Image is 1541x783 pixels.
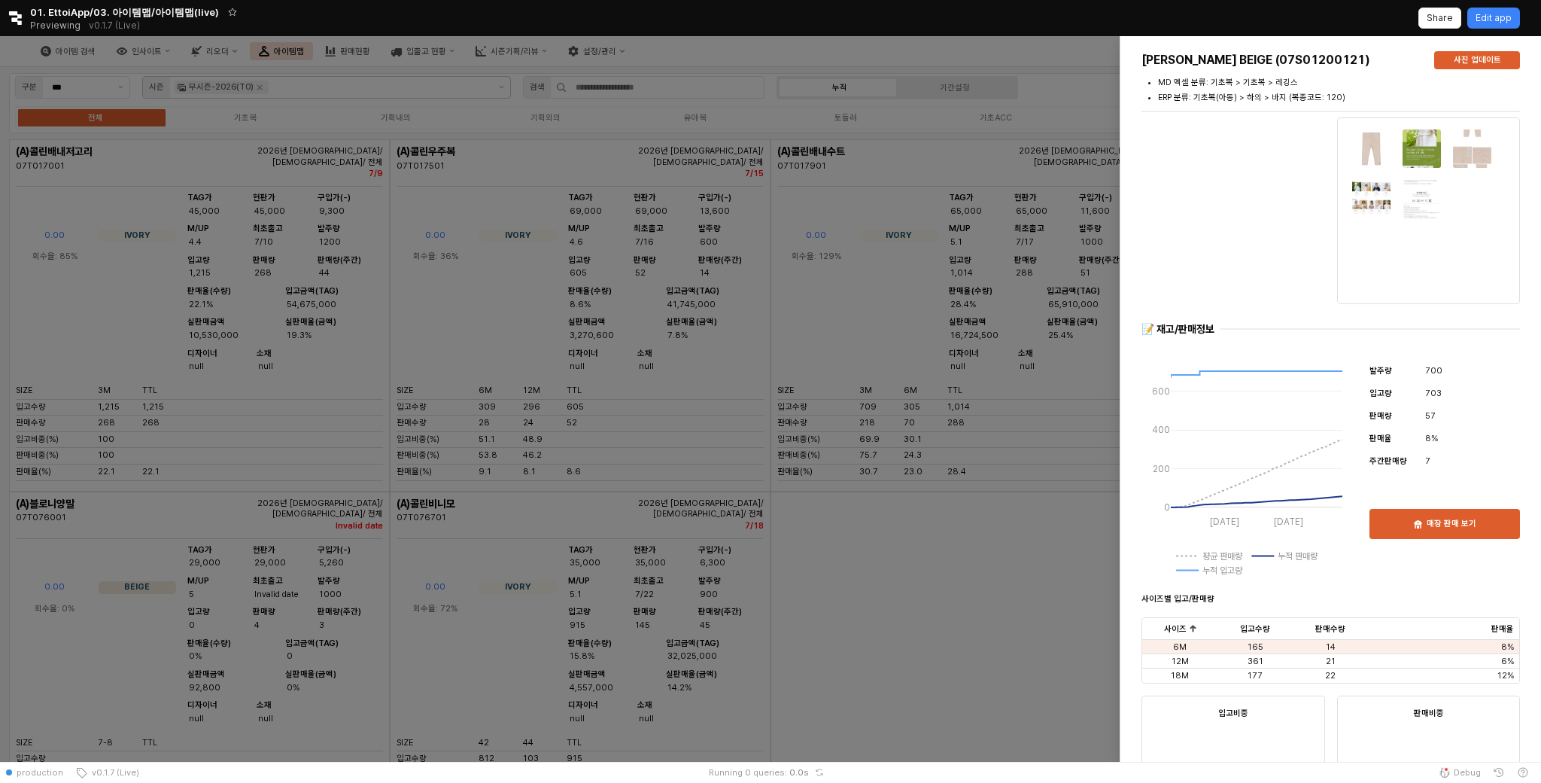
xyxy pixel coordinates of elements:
span: 8% [1501,641,1514,653]
button: 매장 판매 보기 [1369,509,1520,539]
button: History [1487,762,1511,783]
p: 매장 판매 보기 [1427,519,1476,530]
span: 700 [1425,364,1442,378]
span: 57 [1425,410,1436,423]
button: Help [1511,762,1535,783]
span: 사이즈 [1164,623,1187,635]
span: 12M [1172,656,1189,667]
button: Edit app [1467,8,1520,29]
span: 177 [1248,670,1263,681]
button: v0.1.7 (Live) [69,762,145,783]
strong: 판매비중 [1414,708,1444,718]
p: v0.1.7 (Live) [89,20,140,32]
span: 361 [1248,656,1263,667]
p: Edit app [1476,12,1512,24]
span: 22 [1325,670,1336,681]
span: 판매율 [1491,623,1514,635]
span: 6% [1501,656,1514,667]
div: Previewing v0.1.7 (Live) [30,15,148,36]
span: 8% [1425,432,1438,446]
span: 7 [1425,455,1430,468]
button: 사진 업데이트 [1434,51,1520,69]
button: Add app to favorites [225,5,240,20]
p: 사진 업데이트 [1454,55,1501,66]
button: Debug [1433,762,1487,783]
span: 0.0 s [789,766,809,778]
span: 판매수량 [1315,623,1345,635]
span: 발주량 [1369,366,1392,376]
p: Share [1427,12,1453,24]
span: 21 [1326,656,1336,667]
span: 6M [1173,641,1187,653]
span: 01. EttoiApp/03. 아이템맵/아이템맵(live) [30,5,219,20]
span: 판매율 [1369,434,1392,443]
span: production [17,766,63,778]
span: 입고량 [1369,388,1392,398]
span: Previewing [30,18,81,33]
span: 18M [1171,670,1189,681]
button: Share app [1418,8,1461,29]
h5: [PERSON_NAME] BEIGE (07S01200121) [1141,53,1422,68]
span: Debug [1454,766,1481,778]
strong: 사이즈별 입고/판매량 [1141,594,1214,604]
button: Releases and History [81,15,148,36]
span: 165 [1248,641,1263,653]
button: Reset app state [812,768,827,777]
span: 판매량 [1369,411,1392,421]
span: 주간판매량 [1369,456,1407,466]
span: 입고수량 [1240,623,1270,635]
strong: 입고비중 [1218,708,1248,718]
li: MD 엑셀 분류: 기초복 > 기초복 > 레깅스 [1158,77,1520,90]
li: ERP 분류: 기초복(아동) > 하의 > 바지 (복종코드: 120) [1158,92,1520,105]
div: 📝 재고/판매정보 [1141,322,1214,337]
span: 703 [1425,387,1442,401]
div: Running 0 queries: [709,766,787,778]
span: 12% [1497,670,1514,681]
span: 14 [1326,641,1336,653]
span: v0.1.7 (Live) [87,766,139,778]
